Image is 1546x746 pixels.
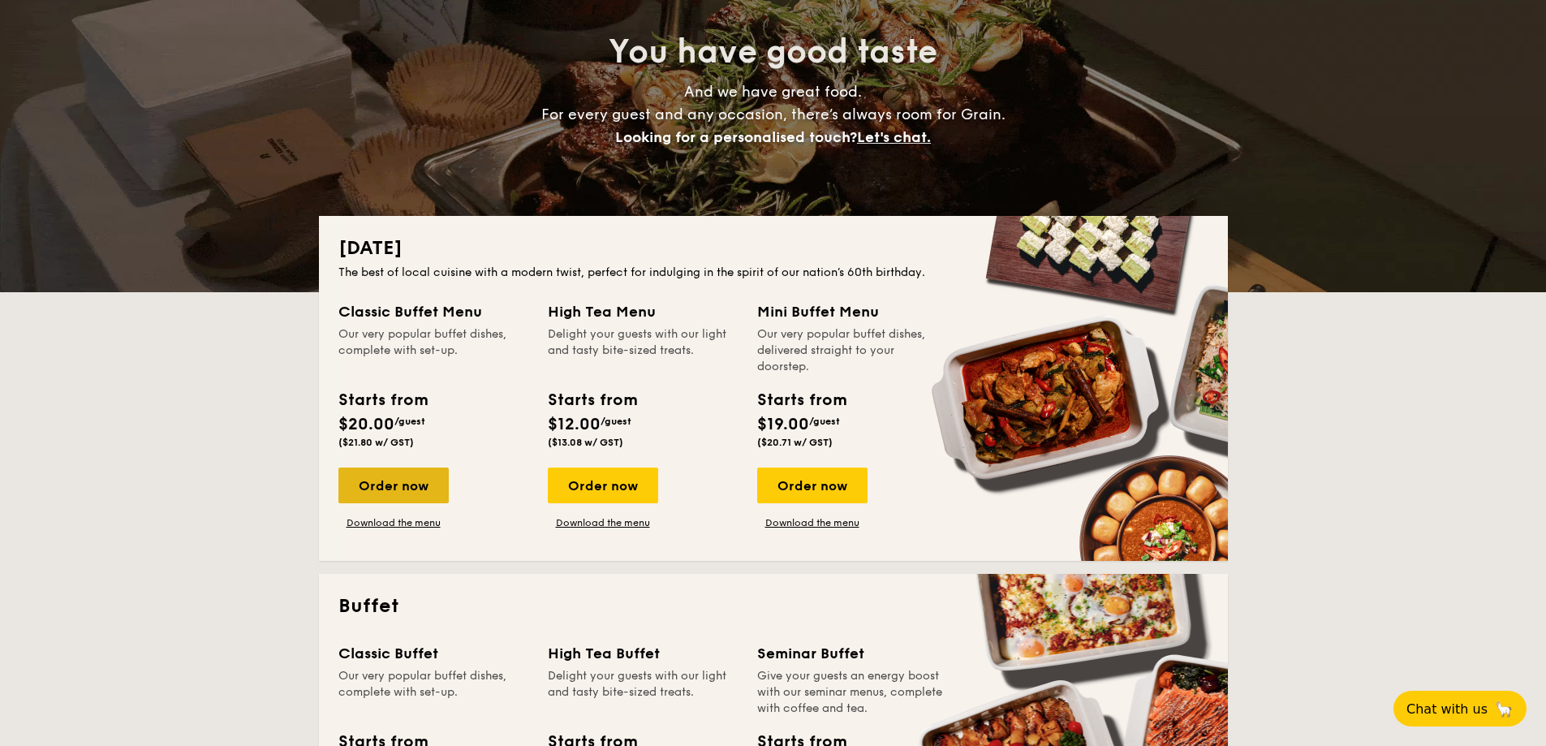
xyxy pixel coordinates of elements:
[757,388,846,412] div: Starts from
[338,326,528,375] div: Our very popular buffet dishes, complete with set-up.
[548,516,658,529] a: Download the menu
[394,416,425,427] span: /guest
[338,642,528,665] div: Classic Buffet
[548,300,738,323] div: High Tea Menu
[338,437,414,448] span: ($21.80 w/ GST)
[338,235,1208,261] h2: [DATE]
[548,415,601,434] span: $12.00
[609,32,937,71] span: You have good taste
[338,593,1208,619] h2: Buffet
[338,300,528,323] div: Classic Buffet Menu
[757,415,809,434] span: $19.00
[338,388,427,412] div: Starts from
[757,326,947,375] div: Our very popular buffet dishes, delivered straight to your doorstep.
[601,416,631,427] span: /guest
[757,468,868,503] div: Order now
[615,128,857,146] span: Looking for a personalised touch?
[1406,701,1488,717] span: Chat with us
[338,668,528,717] div: Our very popular buffet dishes, complete with set-up.
[338,468,449,503] div: Order now
[548,437,623,448] span: ($13.08 w/ GST)
[338,265,1208,281] div: The best of local cuisine with a modern twist, perfect for indulging in the spirit of our nation’...
[757,668,947,717] div: Give your guests an energy boost with our seminar menus, complete with coffee and tea.
[548,326,738,375] div: Delight your guests with our light and tasty bite-sized treats.
[548,468,658,503] div: Order now
[857,128,931,146] span: Let's chat.
[548,668,738,717] div: Delight your guests with our light and tasty bite-sized treats.
[548,388,636,412] div: Starts from
[757,437,833,448] span: ($20.71 w/ GST)
[1393,691,1527,727] button: Chat with us🦙
[757,516,868,529] a: Download the menu
[541,83,1006,146] span: And we have great food. For every guest and any occasion, there’s always room for Grain.
[338,415,394,434] span: $20.00
[757,300,947,323] div: Mini Buffet Menu
[809,416,840,427] span: /guest
[1494,700,1514,718] span: 🦙
[338,516,449,529] a: Download the menu
[757,642,947,665] div: Seminar Buffet
[548,642,738,665] div: High Tea Buffet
